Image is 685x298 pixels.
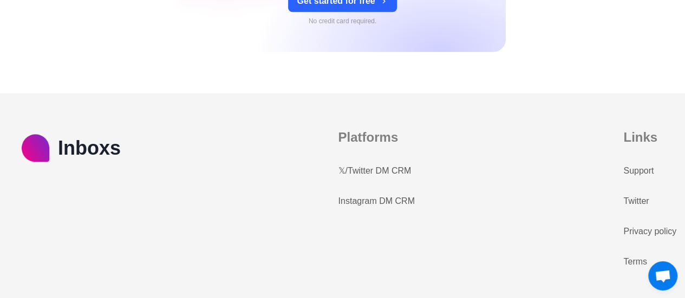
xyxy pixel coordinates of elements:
div: Ouvrir le chat [648,261,677,290]
p: No credit card required. [309,16,376,26]
a: Instagram DM CRM [338,195,414,208]
b: Platforms [338,130,398,144]
a: Terms [623,255,647,268]
h2: Inboxs [49,128,129,168]
a: Privacy policy [623,225,676,238]
a: Support [623,164,654,177]
b: Links [623,130,657,144]
img: logo [22,134,49,162]
a: Twitter [623,195,649,208]
a: 𝕏/Twitter DM CRM [338,164,411,177]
